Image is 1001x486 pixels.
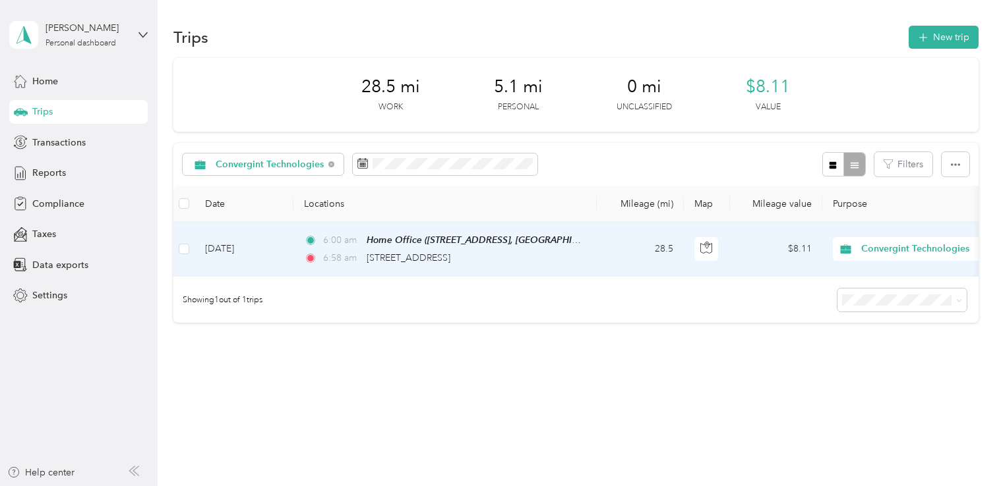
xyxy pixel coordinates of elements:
iframe: Everlance-gr Chat Button Frame [927,412,1001,486]
span: Home [32,74,58,88]
span: Convergint Technologies [861,242,982,256]
span: Data exports [32,258,88,272]
span: 6:58 am [323,251,361,265]
button: New trip [909,26,979,49]
p: Unclassified [617,101,672,113]
span: Reports [32,166,66,180]
button: Filters [874,152,932,176]
span: Showing 1 out of 1 trips [173,294,262,306]
span: $8.11 [746,76,790,97]
span: Home Office ([STREET_ADDRESS], [GEOGRAPHIC_DATA], [US_STATE]) [367,234,662,246]
h1: Trips [173,30,208,44]
div: Personal dashboard [45,40,116,47]
span: 5.1 mi [494,76,543,97]
p: Personal [498,101,539,113]
th: Locations [293,186,597,222]
span: Settings [32,288,67,302]
span: Trips [32,105,53,119]
td: [DATE] [195,222,293,277]
th: Mileage value [730,186,822,222]
th: Map [684,186,730,222]
p: Work [379,101,403,113]
td: 28.5 [597,222,684,277]
span: 0 mi [627,76,661,97]
span: Convergint Technologies [216,160,324,169]
span: 6:00 am [323,233,361,248]
span: Transactions [32,136,86,149]
span: Compliance [32,197,84,211]
button: Help center [7,466,75,479]
span: Taxes [32,227,56,241]
th: Date [195,186,293,222]
th: Mileage (mi) [597,186,684,222]
div: [PERSON_NAME] [45,21,128,35]
p: Value [756,101,781,113]
span: 28.5 mi [361,76,420,97]
span: [STREET_ADDRESS] [367,252,450,263]
td: $8.11 [730,222,822,277]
